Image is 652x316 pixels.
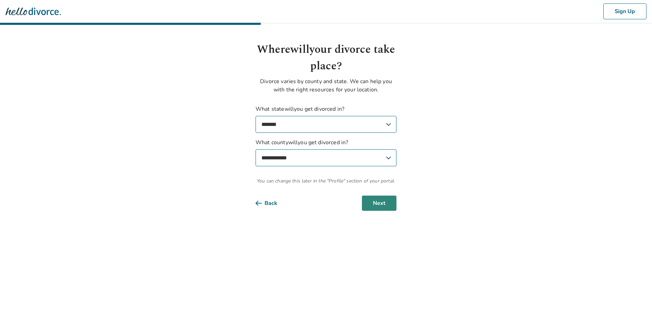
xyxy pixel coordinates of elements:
[603,3,646,19] button: Sign Up
[256,116,396,133] select: What statewillyou get divorced in?
[256,138,396,166] label: What county will you get divorced in?
[6,4,61,18] img: Hello Divorce Logo
[362,196,396,211] button: Next
[256,149,396,166] select: What countywillyou get divorced in?
[256,196,288,211] button: Back
[256,41,396,75] h1: Where will your divorce take place?
[256,105,396,133] label: What state will you get divorced in?
[256,177,396,185] span: You can change this later in the "Profile" section of your portal.
[256,77,396,94] p: Divorce varies by county and state. We can help you with the right resources for your location.
[617,283,652,316] iframe: Chat Widget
